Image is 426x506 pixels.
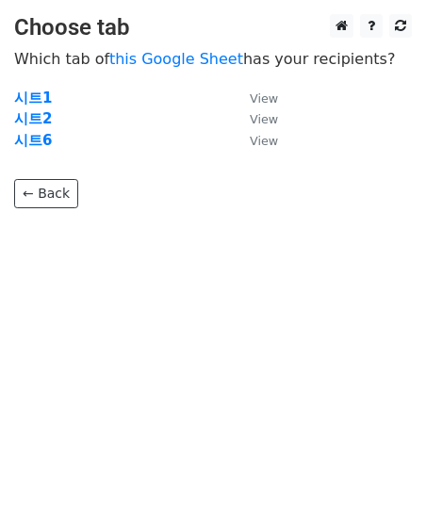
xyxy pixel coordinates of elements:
p: Which tab of has your recipients? [14,49,412,69]
a: ← Back [14,179,78,208]
h3: Choose tab [14,14,412,41]
a: View [231,132,278,149]
a: this Google Sheet [109,50,243,68]
a: 시트2 [14,110,52,127]
a: View [231,110,278,127]
small: View [250,134,278,148]
a: 시트6 [14,132,52,149]
a: 시트1 [14,90,52,106]
a: View [231,90,278,106]
small: View [250,112,278,126]
small: View [250,91,278,106]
